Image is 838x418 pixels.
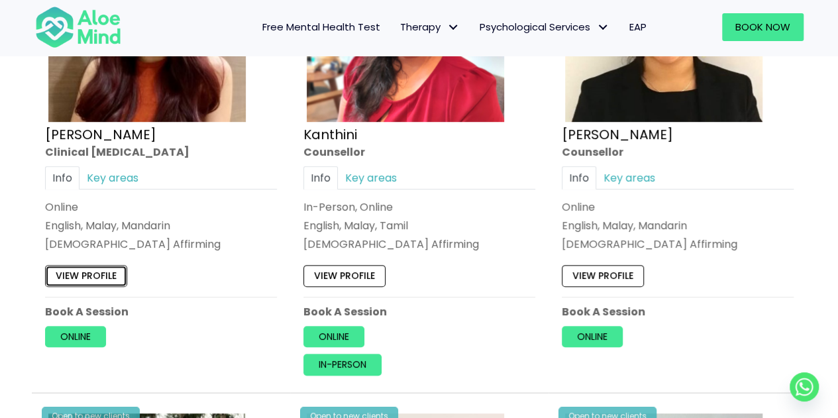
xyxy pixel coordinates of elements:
div: [DEMOGRAPHIC_DATA] Affirming [45,237,277,252]
a: View profile [45,266,127,287]
a: TherapyTherapy: submenu [390,13,470,41]
a: View profile [562,266,644,287]
div: [DEMOGRAPHIC_DATA] Affirming [303,237,535,252]
a: Info [303,166,338,189]
a: Info [562,166,596,189]
span: Book Now [735,20,790,34]
span: Therapy: submenu [444,18,463,37]
div: Counsellor [562,144,794,160]
p: Book A Session [303,304,535,319]
div: [DEMOGRAPHIC_DATA] Affirming [562,237,794,252]
div: Clinical [MEDICAL_DATA] [45,144,277,160]
span: Psychological Services [480,20,609,34]
p: English, Malay, Mandarin [562,218,794,233]
span: Therapy [400,20,460,34]
div: In-Person, Online [303,199,535,215]
span: Psychological Services: submenu [594,18,613,37]
p: English, Malay, Mandarin [45,218,277,233]
a: Psychological ServicesPsychological Services: submenu [470,13,619,41]
a: EAP [619,13,656,41]
nav: Menu [138,13,656,41]
div: Online [562,199,794,215]
div: Online [45,199,277,215]
a: Free Mental Health Test [252,13,390,41]
a: Online [303,326,364,347]
a: Key areas [338,166,404,189]
a: Online [45,326,106,347]
a: [PERSON_NAME] [45,125,156,144]
a: Key areas [79,166,146,189]
a: Key areas [596,166,662,189]
a: Online [562,326,623,347]
a: In-person [303,354,382,376]
p: Book A Session [45,304,277,319]
p: Book A Session [562,304,794,319]
a: View profile [303,266,386,287]
img: Aloe mind Logo [35,5,121,49]
span: Free Mental Health Test [262,20,380,34]
a: [PERSON_NAME] [562,125,673,144]
div: Counsellor [303,144,535,160]
a: Whatsapp [790,372,819,401]
span: EAP [629,20,647,34]
a: Info [45,166,79,189]
p: English, Malay, Tamil [303,218,535,233]
a: Kanthini [303,125,357,144]
a: Book Now [722,13,804,41]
